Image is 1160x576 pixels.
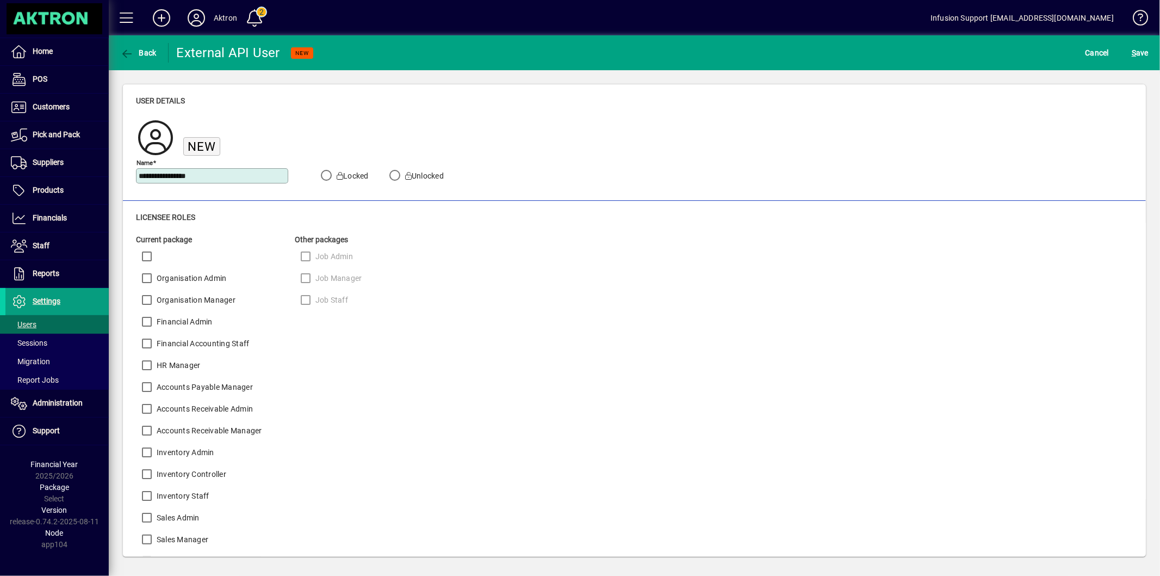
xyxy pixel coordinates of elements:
app-page-header-button: Back [109,43,169,63]
a: Customers [5,94,109,121]
span: Staff [33,241,49,250]
label: Accounts Receivable Manager [154,425,262,436]
label: Financial Accounting Staff [154,338,250,349]
label: Sales Admin [154,512,200,523]
a: Migration [5,352,109,371]
span: Sessions [11,339,47,347]
span: ave [1132,44,1149,62]
button: Back [117,43,159,63]
span: Version [42,506,67,514]
mat-label: Name [137,158,153,166]
label: Organisation Admin [154,273,227,284]
span: Settings [33,297,60,305]
span: Cancel [1085,44,1109,62]
label: Accounts Receivable Admin [154,403,253,414]
div: Infusion Support [EMAIL_ADDRESS][DOMAIN_NAME] [931,9,1114,27]
label: Locked [334,170,369,181]
a: Support [5,418,109,445]
button: Cancel [1083,43,1112,63]
a: Sessions [5,334,109,352]
span: Customers [33,102,70,111]
a: Staff [5,232,109,260]
label: Sales Manager [154,534,208,545]
button: Add [144,8,179,28]
span: Users [11,320,36,329]
span: Support [33,426,60,435]
span: Home [33,47,53,56]
div: Aktron [214,9,237,27]
span: New [188,139,216,154]
a: Pick and Pack [5,121,109,149]
label: Sales Staff [154,556,195,567]
a: POS [5,66,109,93]
span: Financial Year [31,460,78,469]
span: Current package [136,235,192,244]
span: Licensee roles [136,213,195,222]
label: Accounts Payable Manager [154,382,253,393]
span: Migration [11,357,50,366]
a: Administration [5,390,109,417]
a: Report Jobs [5,371,109,389]
span: Package [40,483,69,492]
a: Knowledge Base [1125,2,1146,38]
span: Suppliers [33,158,64,167]
span: NEW [295,50,309,57]
a: Suppliers [5,149,109,176]
span: S [1132,48,1136,57]
a: Financials [5,205,109,232]
span: Pick and Pack [33,130,80,139]
span: Report Jobs [11,376,59,384]
span: Reports [33,269,59,278]
span: Node [46,529,64,537]
span: Financials [33,213,67,222]
label: Inventory Staff [154,491,209,501]
button: Profile [179,8,214,28]
button: Save [1129,43,1151,63]
span: Other packages [295,235,348,244]
label: Organisation Manager [154,295,235,305]
span: Back [120,48,157,57]
label: Unlocked [403,170,444,181]
span: POS [33,75,47,83]
a: Home [5,38,109,65]
label: Financial Admin [154,316,213,327]
a: Reports [5,260,109,287]
label: HR Manager [154,360,201,371]
span: Administration [33,399,83,407]
label: Inventory Admin [154,447,214,458]
label: Inventory Controller [154,469,226,480]
div: External API User [177,44,280,62]
span: Products [33,186,64,194]
a: Products [5,177,109,204]
span: User details [136,96,185,105]
a: Users [5,315,109,334]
